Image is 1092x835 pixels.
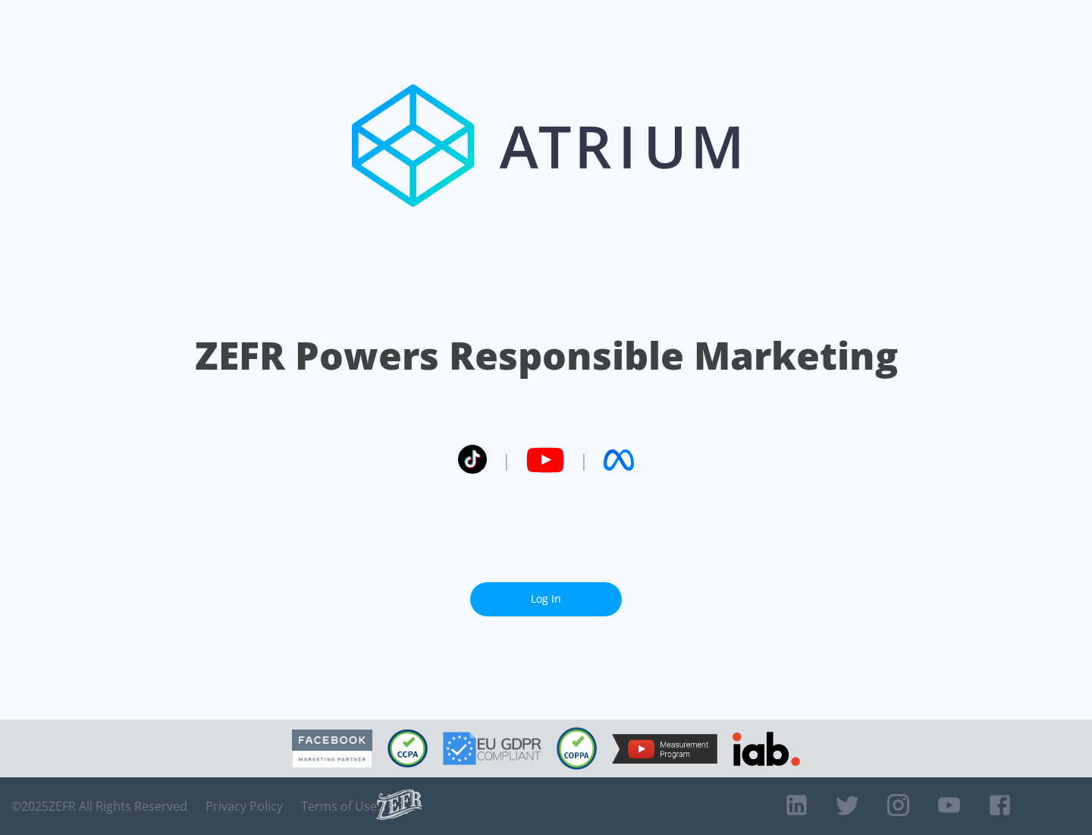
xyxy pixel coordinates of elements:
span: © 2025 ZEFR All Rights Reserved [11,799,187,814]
img: CCPA Compliant [388,729,428,767]
span: | [502,449,511,471]
a: Privacy Policy [206,799,283,814]
span: | [579,449,588,471]
img: Facebook Marketing Partner [292,729,372,768]
a: Log In [470,582,622,616]
img: IAB [733,732,800,766]
h1: ZEFR Powers Responsible Marketing [195,329,898,382]
img: GDPR Compliant [443,732,541,765]
a: Terms of Use [301,799,377,814]
img: COPPA Compliant [557,727,597,770]
img: YouTube Measurement Program [612,734,717,764]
